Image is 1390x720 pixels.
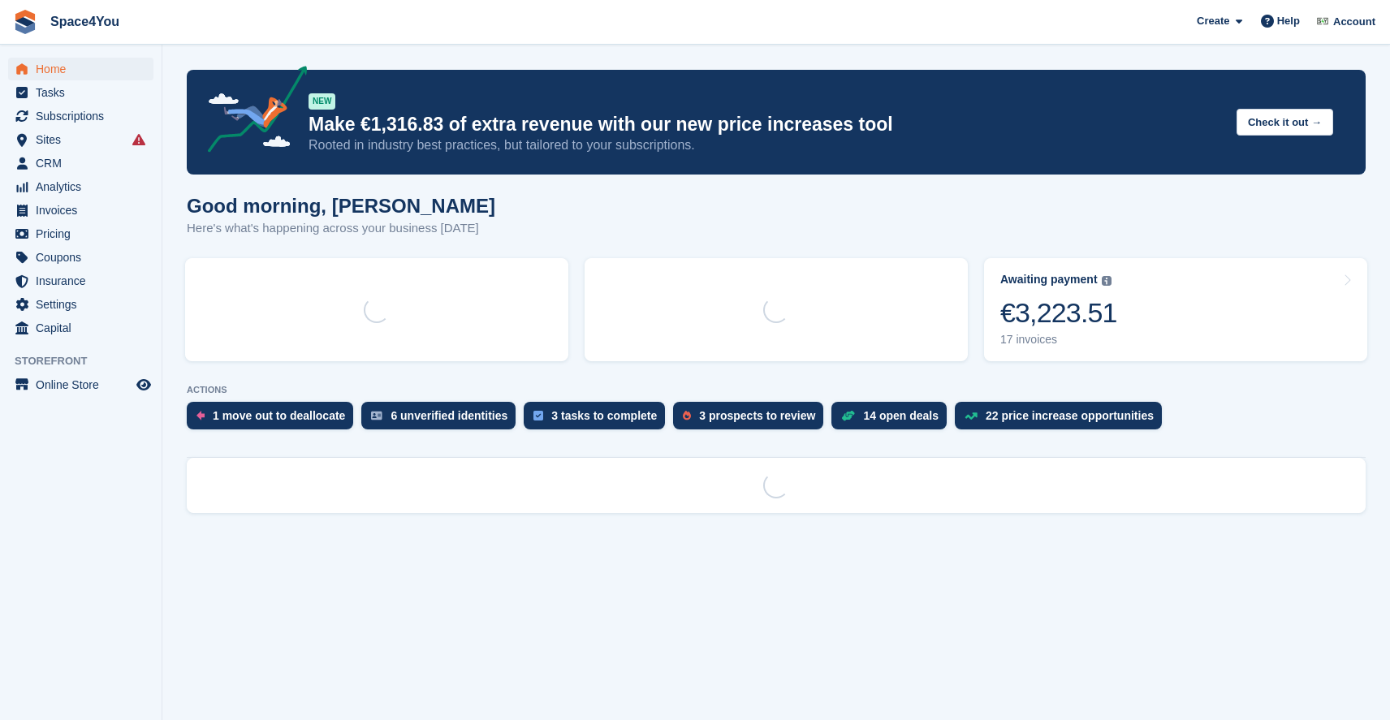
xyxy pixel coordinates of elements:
a: 22 price increase opportunities [955,402,1170,438]
img: icon-info-grey-7440780725fd019a000dd9b08b2336e03edf1995a4989e88bcd33f0948082b44.svg [1102,276,1112,286]
a: 3 prospects to review [673,402,831,438]
a: menu [8,175,153,198]
span: CRM [36,152,133,175]
a: menu [8,199,153,222]
div: 1 move out to deallocate [213,409,345,422]
i: Smart entry sync failures have occurred [132,133,145,146]
span: Invoices [36,199,133,222]
span: Create [1197,13,1229,29]
div: 22 price increase opportunities [986,409,1154,422]
div: NEW [309,93,335,110]
span: Home [36,58,133,80]
a: menu [8,152,153,175]
img: Finn-Kristof Kausch [1314,13,1331,29]
span: Tasks [36,81,133,104]
img: prospect-51fa495bee0391a8d652442698ab0144808aea92771e9ea1ae160a38d050c398.svg [683,411,691,420]
a: Awaiting payment €3,223.51 17 invoices [984,258,1367,361]
img: deal-1b604bf984904fb50ccaf53a9ad4b4a5d6e5aea283cecdc64d6e3604feb123c2.svg [841,410,855,421]
p: Rooted in industry best practices, but tailored to your subscriptions. [309,136,1224,154]
img: verify_identity-adf6edd0f0f0b5bbfe63781bf79b02c33cf7c696d77639b501bdc392416b5a36.svg [371,411,382,420]
h1: Good morning, [PERSON_NAME] [187,195,495,217]
a: menu [8,81,153,104]
span: Insurance [36,269,133,292]
span: Account [1333,14,1375,30]
span: Capital [36,317,133,339]
span: Online Store [36,373,133,396]
span: Analytics [36,175,133,198]
span: Storefront [15,353,162,369]
a: menu [8,222,153,245]
a: menu [8,317,153,339]
span: Pricing [36,222,133,245]
a: menu [8,128,153,151]
div: 17 invoices [1000,333,1117,347]
div: 6 unverified identities [391,409,507,422]
p: Make €1,316.83 of extra revenue with our new price increases tool [309,113,1224,136]
a: 14 open deals [831,402,955,438]
span: Help [1277,13,1300,29]
span: Subscriptions [36,105,133,127]
img: task-75834270c22a3079a89374b754ae025e5fb1db73e45f91037f5363f120a921f8.svg [533,411,543,420]
img: price-adjustments-announcement-icon-8257ccfd72463d97f412b2fc003d46551f7dbcb40ab6d574587a9cd5c0d94... [194,66,308,158]
p: ACTIONS [187,385,1366,395]
div: Awaiting payment [1000,273,1098,287]
span: Coupons [36,246,133,269]
p: Here's what's happening across your business [DATE] [187,219,495,238]
button: Check it out → [1237,109,1333,136]
a: menu [8,246,153,269]
a: 1 move out to deallocate [187,402,361,438]
div: 3 prospects to review [699,409,815,422]
a: menu [8,293,153,316]
a: menu [8,373,153,396]
a: menu [8,58,153,80]
a: Preview store [134,375,153,394]
span: Settings [36,293,133,316]
div: 14 open deals [863,409,939,422]
img: price_increase_opportunities-93ffe204e8149a01c8c9dc8f82e8f89637d9d84a8eef4429ea346261dce0b2c0.svg [965,412,978,420]
a: Space4You [44,8,126,35]
a: menu [8,269,153,292]
img: move_outs_to_deallocate_icon-f764333ba52eb49d3ac5e1228854f67142a1ed5810a6f6cc68b1a99e826820c5.svg [196,411,205,420]
a: menu [8,105,153,127]
img: stora-icon-8386f47178a22dfd0bd8f6a31ec36ba5ce8667c1dd55bd0f319d3a0aa187defe.svg [13,10,37,34]
a: 6 unverified identities [361,402,524,438]
div: 3 tasks to complete [551,409,657,422]
a: 3 tasks to complete [524,402,673,438]
div: €3,223.51 [1000,296,1117,330]
span: Sites [36,128,133,151]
